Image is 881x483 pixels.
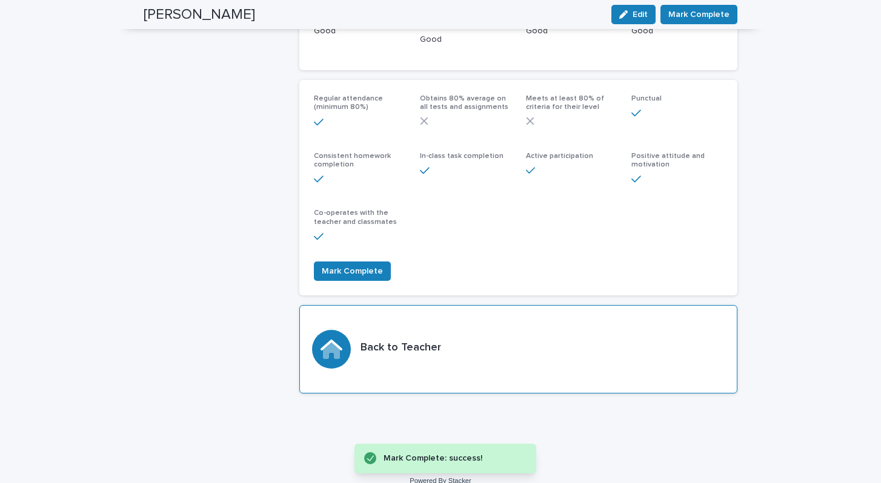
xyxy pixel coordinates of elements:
p: Good [420,33,511,46]
span: Regular attendance (minimum 80%) [314,95,383,111]
span: Meets at least 80% of criteria for their level [526,95,604,111]
p: Good [631,25,723,38]
span: Punctual [631,95,662,102]
span: Active participation [526,153,593,160]
span: Mark Complete [322,265,383,277]
span: Obtains 80% average on all tests and assignments [420,95,508,111]
h3: Back to Teacher [361,341,441,355]
span: Mark Complete [668,8,730,21]
p: Good [314,25,405,38]
span: In-class task completion [420,153,504,160]
p: Good [526,25,617,38]
button: Mark Complete [660,5,737,24]
span: Positive attitude and motivation [631,153,705,168]
button: Mark Complete [314,261,391,281]
h2: [PERSON_NAME] [144,6,255,24]
a: Back to Teacher [299,305,737,393]
button: Edit [611,5,656,24]
span: Edit [633,10,648,19]
div: Mark Complete: success! [384,451,512,466]
span: Co-operates with the teacher and classmates [314,209,397,225]
span: Consistent homework completion [314,153,391,168]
